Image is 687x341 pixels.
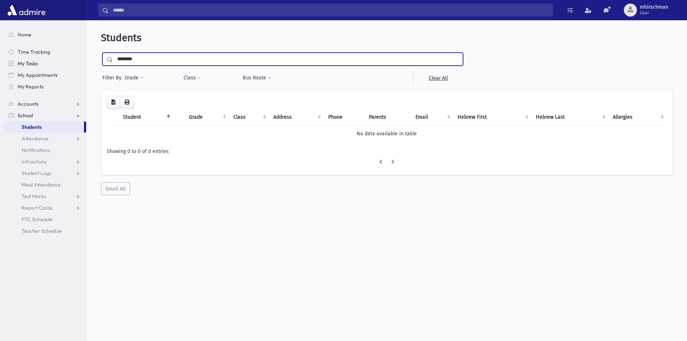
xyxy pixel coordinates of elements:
span: User [640,10,668,16]
span: Infractions [22,158,47,165]
td: No data available in table [107,125,667,142]
span: Teacher Schedule [22,228,62,234]
a: Accounts [3,98,86,110]
th: Allergies: activate to sort column ascending [608,109,667,126]
a: Teacher Schedule [3,225,86,237]
input: Search [109,4,552,17]
div: Showing 0 to 0 of 0 entries [107,148,667,155]
span: Students [101,32,141,44]
span: Report Cards [22,205,52,211]
a: Report Cards [3,202,86,214]
a: My Appointments [3,69,86,81]
a: PTC Schedule [3,214,86,225]
img: AdmirePro [6,3,47,17]
a: My Tasks [3,58,86,69]
th: Phone [324,109,365,126]
span: PTC Schedule [22,216,53,223]
span: Filter By [102,74,124,82]
th: Parents [365,109,411,126]
th: Hebrew First: activate to sort column ascending [453,109,531,126]
th: Hebrew Last: activate to sort column ascending [532,109,609,126]
th: Student: activate to sort column descending [119,109,173,126]
button: Bus Route [242,71,272,84]
a: Infractions [3,156,86,167]
span: Home [18,31,31,38]
a: Students [3,121,84,133]
button: Class [183,71,201,84]
span: Attendance [22,135,48,142]
button: CSV [107,96,120,109]
th: Class: activate to sort column ascending [229,109,269,126]
a: Notifications [3,144,86,156]
span: Students [22,124,41,130]
a: Time Tracking [3,46,86,58]
span: Meal Attendance [22,182,61,188]
span: Accounts [18,101,39,107]
span: Student Logs [22,170,51,176]
th: Email: activate to sort column ascending [411,109,453,126]
th: Grade: activate to sort column ascending [185,109,229,126]
button: Print [120,96,134,109]
a: Attendance [3,133,86,144]
span: Time Tracking [18,49,50,55]
a: Meal Attendance [3,179,86,191]
span: My Appointments [18,72,58,78]
span: Test Marks [22,193,46,200]
a: School [3,110,86,121]
span: mhirschman [640,4,668,10]
a: Clear All [413,71,463,84]
a: My Reports [3,81,86,92]
span: School [18,112,33,119]
button: Email All [101,182,130,195]
span: My Tasks [18,60,38,67]
a: Home [3,29,86,40]
th: Address: activate to sort column ascending [269,109,324,126]
a: Student Logs [3,167,86,179]
button: Grade [124,71,144,84]
a: Test Marks [3,191,86,202]
span: My Reports [18,83,44,90]
span: Notifications [22,147,50,153]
